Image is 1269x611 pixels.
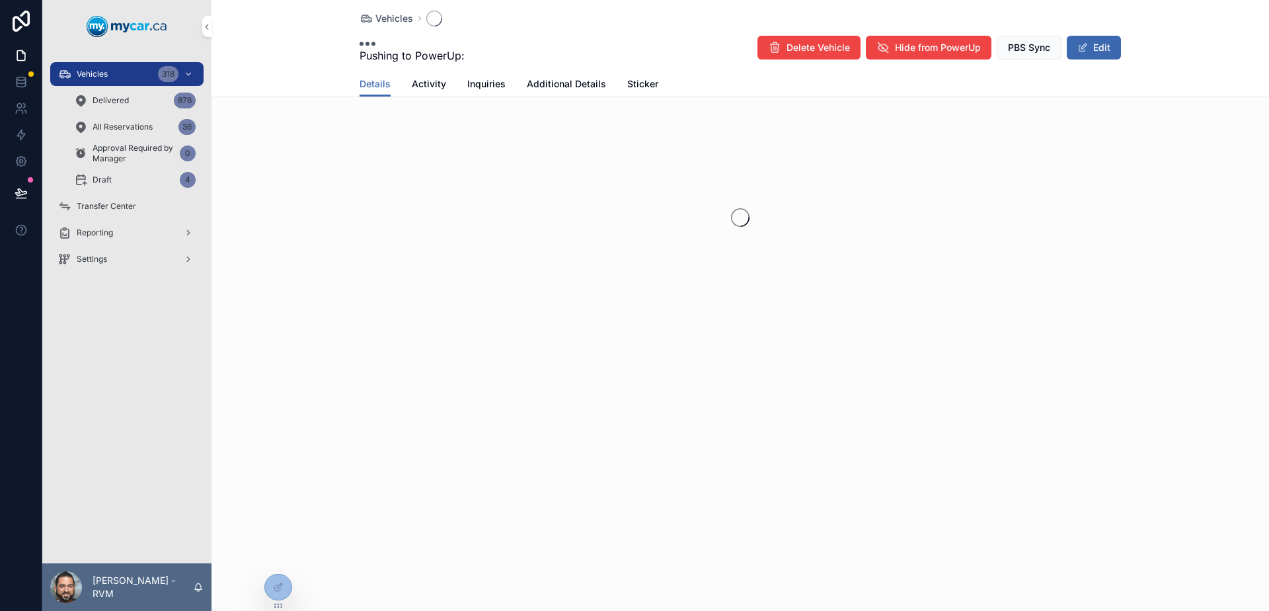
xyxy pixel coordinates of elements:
a: Sticker [627,72,658,99]
div: 0 [180,145,196,161]
span: Reporting [77,227,113,238]
button: Edit [1067,36,1121,60]
a: Draft4 [66,168,204,192]
a: Details [360,72,391,97]
a: Transfer Center [50,194,204,218]
a: Additional Details [527,72,606,99]
span: Draft [93,175,112,185]
div: 318 [158,66,178,82]
a: Inquiries [467,72,506,99]
a: Settings [50,247,204,271]
span: PBS Sync [1008,41,1050,54]
a: Vehicles [360,12,413,25]
span: Inquiries [467,77,506,91]
div: 878 [174,93,196,108]
img: App logo [87,16,167,37]
p: [PERSON_NAME] - RVM [93,574,193,600]
span: Activity [412,77,446,91]
span: Pushing to PowerUp: [360,48,465,63]
span: Sticker [627,77,658,91]
a: Delivered878 [66,89,204,112]
a: All Reservations36 [66,115,204,139]
div: scrollable content [42,53,211,288]
span: Details [360,77,391,91]
span: Settings [77,254,107,265]
span: Additional Details [527,77,606,91]
span: Transfer Center [77,201,136,212]
span: Hide from PowerUp [895,41,981,54]
div: 4 [180,172,196,188]
span: Delete Vehicle [787,41,850,54]
a: Approval Required by Manager0 [66,142,204,165]
span: Approval Required by Manager [93,143,174,164]
span: All Reservations [93,122,153,132]
a: Reporting [50,221,204,245]
button: Delete Vehicle [757,36,861,60]
span: Vehicles [77,69,108,79]
div: 36 [178,119,196,135]
span: Delivered [93,95,129,106]
a: Vehicles318 [50,62,204,86]
button: PBS Sync [997,36,1061,60]
span: Vehicles [375,12,413,25]
a: Activity [412,72,446,99]
button: Hide from PowerUp [866,36,991,60]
